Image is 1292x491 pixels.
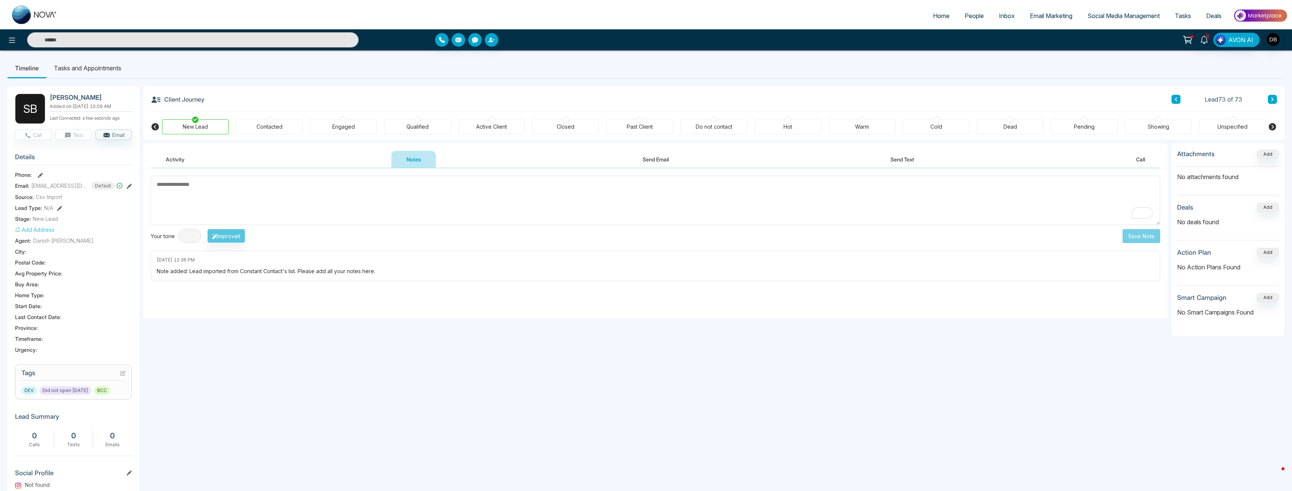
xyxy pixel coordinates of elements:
div: Calls [19,441,50,448]
button: Add [1257,248,1279,257]
div: Unspecified [1217,123,1248,131]
div: Cold [930,123,942,131]
p: No attachments found [1177,167,1279,181]
span: People [965,12,984,20]
button: Add Address [15,226,54,234]
span: Tasks [1175,12,1191,20]
button: Add [1257,150,1279,159]
a: Social Media Management [1080,9,1167,23]
span: Add [1257,150,1279,157]
span: Postal Code : [15,258,46,266]
button: AVON AI [1213,33,1260,47]
img: Lead Flow [1215,35,1226,45]
button: Notes [391,151,436,168]
div: Showing [1148,123,1169,131]
div: Past Client [627,123,653,131]
span: 9 [1204,33,1211,40]
h3: Action Plan [1177,249,1211,256]
div: Closed [557,123,574,131]
a: People [957,9,991,23]
span: Buy Area : [15,280,39,288]
button: Email [95,129,132,140]
span: Email: [15,182,29,190]
a: Tasks [1167,9,1199,23]
h3: Smart Campaign [1177,294,1226,301]
textarea: To enrich screen reader interactions, please activate Accessibility in Grammarly extension settings [151,176,1160,225]
li: Timeline [8,58,46,78]
h3: Details [15,153,132,165]
span: [DATE] 12:36 PM [157,257,195,263]
span: Default [91,182,115,190]
div: 0 [58,430,89,441]
h2: [PERSON_NAME] [50,94,129,101]
h3: Deals [1177,204,1193,211]
button: Call [15,129,52,140]
div: 0 [19,430,50,441]
p: Last Connected: a few seconds ago [50,113,132,122]
div: Note added: Lead imported from Constant Contact's list. Please add all your notes here. [157,267,1154,275]
img: Market-place.gif [1233,7,1287,24]
iframe: Intercom live chat [1266,465,1284,483]
span: Not found [25,481,50,489]
span: DEV [21,386,37,395]
span: Timeframe : [15,335,43,343]
span: Lead Type: [15,204,42,212]
span: Last Contact Date : [15,313,61,321]
span: Avg Property Price : [15,269,63,277]
div: New Lead [183,123,208,131]
h3: Lead Summary [15,413,132,424]
span: Deals [1206,12,1222,20]
button: Activity [151,151,200,168]
span: Source: [15,193,34,201]
p: No Action Plans Found [1177,263,1279,272]
a: 9 [1195,33,1213,46]
span: Did not open [DATE] [40,386,91,395]
div: Contacted [257,123,283,131]
button: Text [55,129,92,140]
a: Home [925,9,957,23]
span: Start Date : [15,302,42,310]
span: N/A [44,204,53,212]
a: Email Marketing [1022,9,1080,23]
p: Added on [DATE] 10:09 AM [50,103,132,110]
img: User Avatar [1267,33,1280,46]
img: Nova CRM Logo [12,5,57,24]
span: Province : [15,324,38,332]
div: Hot [783,123,792,131]
span: Email Marketing [1030,12,1072,20]
h3: Attachments [1177,150,1215,158]
span: Home Type : [15,291,44,299]
img: Instagram Logo [15,483,21,489]
div: Active Client [476,123,507,131]
a: Inbox [991,9,1022,23]
div: S B [15,94,45,124]
button: Add [1257,293,1279,302]
div: Warm [855,123,869,131]
p: No deals found [1177,217,1279,226]
p: No Smart Campaigns Found [1177,308,1279,317]
span: City : [15,248,26,255]
button: Send Email [628,151,684,168]
div: Texts [58,441,89,448]
span: Csv Import [36,193,62,201]
button: Save Note [1122,229,1160,243]
h3: Client Journey [151,94,205,105]
div: Do not contact [696,123,732,131]
span: [EMAIL_ADDRESS][DOMAIN_NAME] [31,182,88,190]
div: Qualified [406,123,429,131]
span: Lead 73 of 73 [1205,95,1242,104]
span: Agent: [15,237,31,245]
div: Emails [97,441,128,448]
button: Call [1121,151,1160,168]
span: Inbox [999,12,1015,20]
button: Send Text [875,151,929,168]
span: Social Media Management [1087,12,1160,20]
div: 0 [97,430,128,441]
span: AVON AI [1228,35,1253,44]
span: Phone: [15,171,32,179]
div: Dead [1003,123,1017,131]
span: Danish [PERSON_NAME] [33,237,93,245]
h3: Social Profile [15,469,132,480]
li: Tasks and Appointments [46,58,129,78]
span: New Lead [33,215,58,223]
